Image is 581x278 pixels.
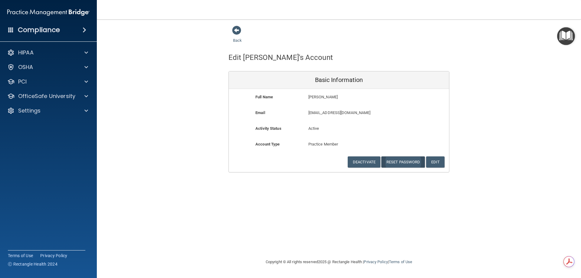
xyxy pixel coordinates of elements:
b: Full Name [255,95,273,99]
a: Settings [7,107,88,114]
a: Privacy Policy [364,260,388,264]
div: Basic Information [229,71,449,89]
p: PCI [18,78,27,85]
b: Account Type [255,142,280,146]
button: Reset Password [381,156,425,168]
h4: Compliance [18,26,60,34]
a: OSHA [7,64,88,71]
p: HIPAA [18,49,34,56]
b: Email [255,110,265,115]
b: Activity Status [255,126,281,131]
h4: Edit [PERSON_NAME]'s Account [228,54,333,61]
p: Practice Member [308,141,370,148]
a: Privacy Policy [40,253,67,259]
img: PMB logo [7,6,90,18]
button: Deactivate [348,156,380,168]
span: Ⓒ Rectangle Health 2024 [8,261,57,267]
p: OSHA [18,64,33,71]
a: HIPAA [7,49,88,56]
a: Terms of Use [389,260,412,264]
a: Terms of Use [8,253,33,259]
button: Open Resource Center [557,27,575,45]
p: [EMAIL_ADDRESS][DOMAIN_NAME] [308,109,405,116]
button: Edit [426,156,445,168]
a: Back [233,31,242,43]
p: Active [308,125,370,132]
div: Copyright © All rights reserved 2025 @ Rectangle Health | | [228,252,449,272]
a: OfficeSafe University [7,93,88,100]
p: OfficeSafe University [18,93,75,100]
p: Settings [18,107,41,114]
p: [PERSON_NAME] [308,93,405,101]
a: PCI [7,78,88,85]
